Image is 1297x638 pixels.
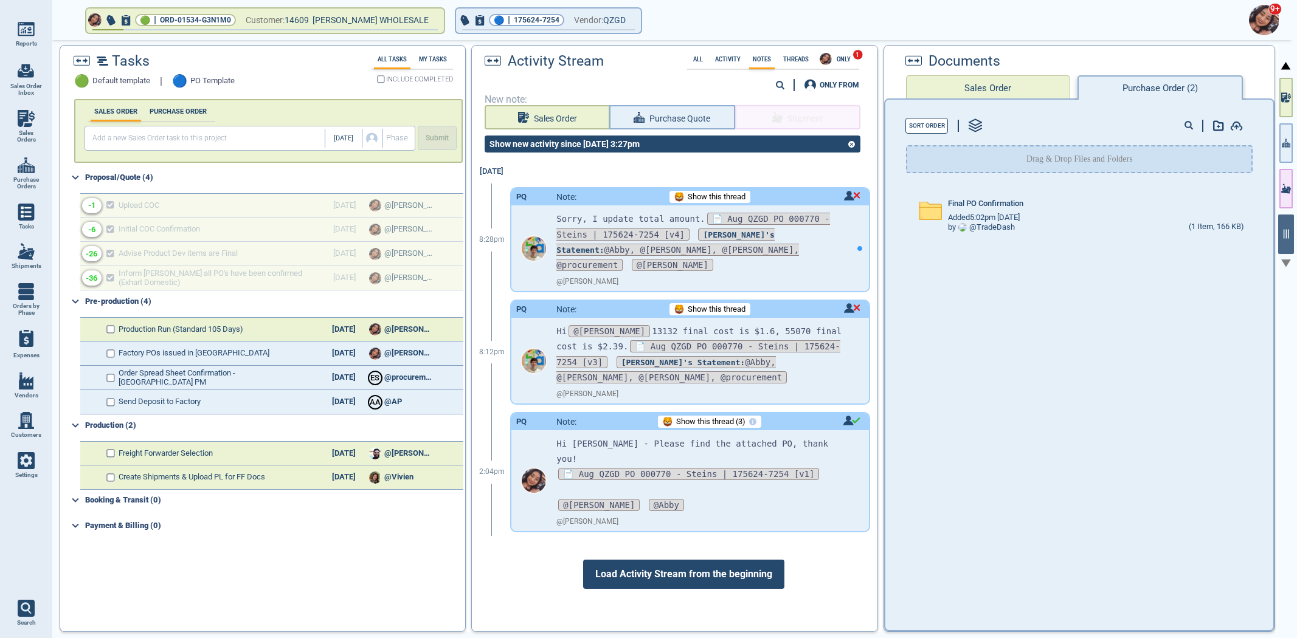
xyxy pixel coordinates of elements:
p: Hi 13132 final cost is $1.6, 55070 final cost is $2.39. [556,324,850,385]
div: [DATE] [322,449,365,458]
img: menu_icon [18,21,35,38]
label: All [690,56,707,63]
img: menu_icon [18,157,35,174]
img: Avatar [522,468,546,493]
img: Lion [674,304,684,314]
div: -6 [88,225,95,235]
span: @[PERSON_NAME] [384,325,433,334]
img: Avatar [88,13,102,27]
span: Reports [16,40,37,47]
span: Customer: [246,13,285,28]
span: Production Run (Standard 105 Days) [119,325,243,334]
span: 🔵 [172,74,187,88]
button: 🔵|175624-7254Vendor:QZGD [456,9,641,33]
button: Sales Order [485,105,610,129]
span: 🟢 [140,16,150,24]
span: 8:12pm [479,348,505,357]
span: Note: [556,192,576,202]
label: Threads [780,56,812,63]
span: Activity Stream [508,53,604,69]
span: @[PERSON_NAME] [384,449,433,458]
input: Add a new Sales Order task to this project [88,129,325,148]
button: Sales Order [906,75,1070,100]
span: Sales Orders [10,129,43,143]
img: unread icon [844,303,860,313]
div: Pre-production (4) [85,292,463,311]
span: 🟢 [74,74,89,88]
button: Sort Order [905,118,948,134]
img: menu_icon [18,243,35,260]
span: 8:28pm [479,236,505,244]
span: New note: [485,94,865,105]
span: 🔵 [494,16,504,24]
div: ONLY FROM [820,81,859,89]
div: Booking & Transit (0) [85,490,463,510]
span: @[PERSON_NAME] [569,325,650,337]
span: Note: [556,304,576,314]
label: PURCHASE ORDER [146,108,210,115]
span: @[PERSON_NAME] [558,499,640,511]
strong: [PERSON_NAME]'s Statement: [556,230,775,255]
span: @[PERSON_NAME] [632,259,713,271]
div: [DATE] [322,373,365,382]
span: Load Activity Stream from the beginning [583,560,784,589]
span: | [154,14,156,26]
span: ONLY [833,56,854,63]
span: @ [PERSON_NAME] [556,518,618,526]
span: Vendors [15,392,38,399]
span: 2:04pm [479,468,505,476]
img: Avatar [820,53,832,65]
label: Notes [749,56,775,63]
div: by @ TradeDash [948,223,1015,232]
span: Note: [556,417,576,427]
span: [PERSON_NAME] WHOLESALE [313,15,429,25]
button: Purchase Quote [609,105,735,129]
p: Hi [PERSON_NAME] - Please find the attached PO, thank you! [556,436,850,467]
div: [DATE] [322,473,365,482]
strong: [PERSON_NAME]'s Statement: [621,358,745,367]
span: 1 [853,49,863,60]
span: Show this thread [688,193,745,202]
span: @ [PERSON_NAME] [556,390,618,399]
span: Purchase Quote [649,111,710,126]
img: add-document [1230,121,1243,131]
span: Show this thread [688,305,745,314]
span: 175624-7254 [514,14,559,26]
div: [DATE] [474,160,510,184]
span: Shipments [12,262,41,270]
span: PO Template [190,77,235,86]
img: Avatar [958,223,967,232]
span: [DATE] [334,135,353,143]
label: My Tasks [415,56,451,63]
span: Documents [929,53,1000,69]
img: menu_icon [18,372,35,389]
div: PQ [516,417,527,427]
span: Tasks [112,53,150,69]
div: Show new activity since [DATE] 3:27pm [485,139,645,149]
img: menu_icon [18,204,35,221]
span: @[PERSON_NAME] [384,349,433,358]
button: Avatar🟢|ORD-01534-G3N1M0Customer:14609 [PERSON_NAME] WHOLESALE [86,9,444,33]
span: | [508,14,510,26]
img: menu_icon [18,283,35,300]
button: Purchase Order (2) [1077,75,1243,100]
span: @Abby, @[PERSON_NAME], @[PERSON_NAME], @procurement [556,228,799,271]
span: QZGD [603,13,626,28]
div: Payment & Billing (0) [85,516,463,535]
p: Drag & Drop Files and Folders [1026,153,1133,165]
img: Avatar [369,348,381,360]
div: [DATE] [322,397,365,406]
span: 📄 Aug QZGD PO 000770 - Steins | 175624-7254 [v3] [556,340,840,368]
span: | [160,76,162,87]
div: PQ [516,305,527,314]
div: Production (2) [85,416,463,435]
div: (1 Item, 166 KB) [1189,222,1244,232]
span: Added 5:02pm [DATE] [948,213,1020,222]
img: menu_icon [18,452,35,469]
span: Sales Order Inbox [10,83,43,97]
span: ORD-01534-G3N1M0 [160,14,231,26]
span: Sales Order [534,111,577,126]
img: Lion [674,192,684,202]
img: add-document [1213,120,1224,131]
div: [DATE] [322,325,365,334]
